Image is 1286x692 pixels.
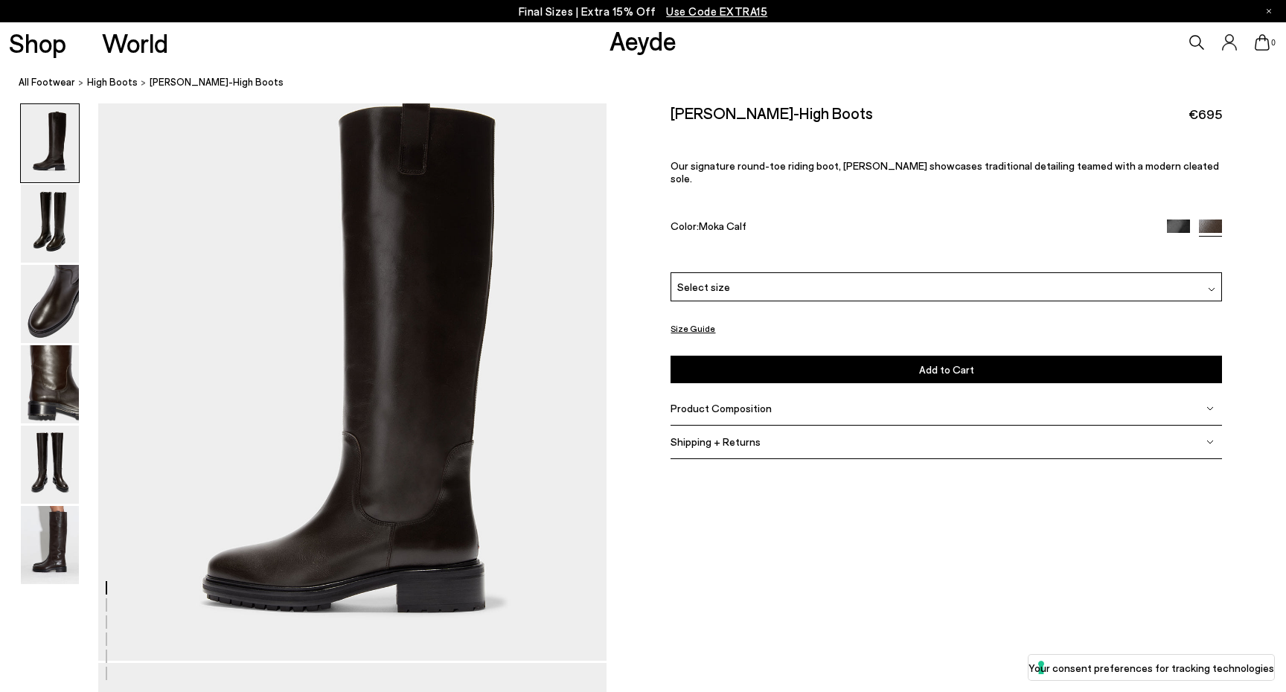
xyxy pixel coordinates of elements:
a: Aeyde [610,25,676,56]
img: svg%3E [1206,405,1214,412]
span: Product Composition [671,402,772,414]
a: All Footwear [19,74,75,90]
img: Henry Knee-High Boots - Image 4 [21,345,79,423]
button: Size Guide [671,319,715,338]
nav: breadcrumb [19,63,1286,103]
span: High Boots [87,76,138,88]
p: Our signature round-toe riding boot, [PERSON_NAME] showcases traditional detailing teamed with a ... [671,159,1221,185]
a: High Boots [87,74,138,90]
img: Henry Knee-High Boots - Image 6 [21,506,79,584]
a: World [102,30,168,56]
p: Final Sizes | Extra 15% Off [519,2,768,21]
img: Henry Knee-High Boots - Image 3 [21,265,79,343]
a: Shop [9,30,66,56]
span: Shipping + Returns [671,435,761,448]
img: Henry Knee-High Boots - Image 5 [21,426,79,504]
div: Color: [671,220,1148,237]
span: Navigate to /collections/ss25-final-sizes [666,4,767,18]
label: Your consent preferences for tracking technologies [1029,660,1274,676]
span: Add to Cart [919,363,974,376]
span: €695 [1189,105,1222,124]
img: Henry Knee-High Boots - Image 2 [21,185,79,263]
img: svg%3E [1208,286,1215,293]
span: [PERSON_NAME]-High Boots [150,74,284,90]
button: Your consent preferences for tracking technologies [1029,655,1274,680]
span: Select size [677,279,730,295]
a: 0 [1255,34,1270,51]
img: svg%3E [1206,438,1214,446]
img: Henry Knee-High Boots - Image 1 [21,104,79,182]
span: Moka Calf [699,220,746,232]
span: 0 [1270,39,1277,47]
h2: [PERSON_NAME]-High Boots [671,103,873,122]
button: Add to Cart [671,356,1221,383]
